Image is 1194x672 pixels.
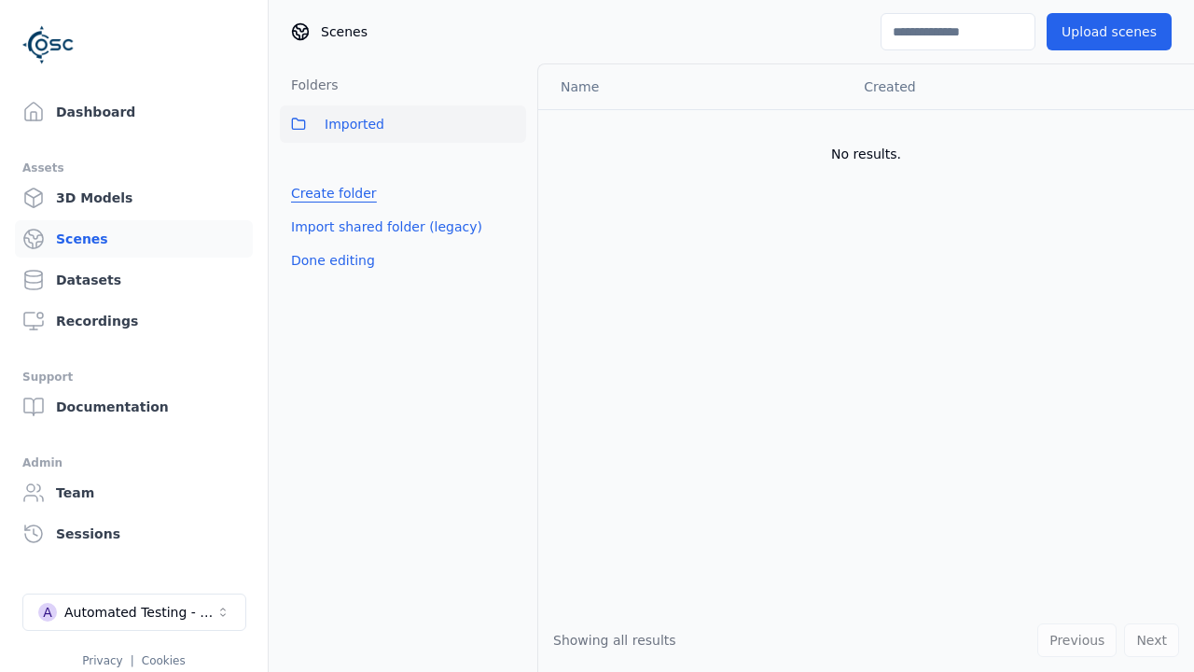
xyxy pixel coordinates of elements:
[291,184,377,203] a: Create folder
[15,302,253,340] a: Recordings
[1047,13,1172,50] button: Upload scenes
[321,22,368,41] span: Scenes
[22,594,246,631] button: Select a workspace
[22,366,245,388] div: Support
[15,515,253,553] a: Sessions
[15,93,253,131] a: Dashboard
[64,603,215,622] div: Automated Testing - Playwright
[280,244,386,277] button: Done editing
[22,452,245,474] div: Admin
[15,179,253,217] a: 3D Models
[849,64,1164,109] th: Created
[15,220,253,258] a: Scenes
[553,633,676,648] span: Showing all results
[538,109,1194,199] td: No results.
[142,654,186,667] a: Cookies
[82,654,122,667] a: Privacy
[280,176,388,210] button: Create folder
[38,603,57,622] div: A
[280,105,526,143] button: Imported
[280,210,493,244] button: Import shared folder (legacy)
[22,157,245,179] div: Assets
[291,217,482,236] a: Import shared folder (legacy)
[15,474,253,511] a: Team
[15,388,253,426] a: Documentation
[131,654,134,667] span: |
[325,113,384,135] span: Imported
[280,76,339,94] h3: Folders
[538,64,849,109] th: Name
[15,261,253,299] a: Datasets
[22,19,75,71] img: Logo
